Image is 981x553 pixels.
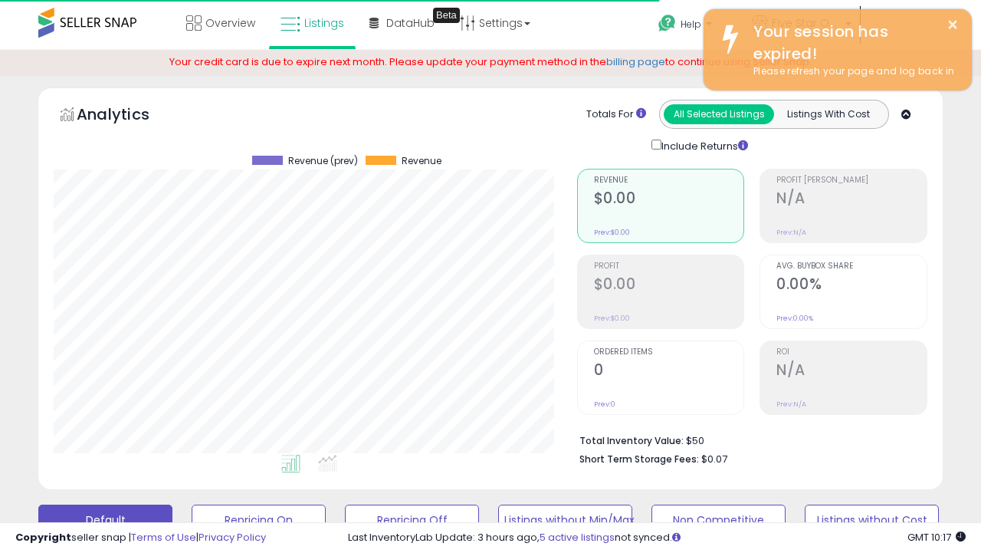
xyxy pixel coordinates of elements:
[498,505,632,535] button: Listings without Min/Max
[433,8,460,23] div: Tooltip anchor
[205,15,255,31] span: Overview
[77,104,179,129] h5: Analytics
[776,275,927,296] h2: 0.00%
[386,15,435,31] span: DataHub
[776,314,813,323] small: Prev: 0.00%
[773,104,884,124] button: Listings With Cost
[776,189,927,210] h2: N/A
[402,156,441,166] span: Revenue
[594,361,744,382] h2: 0
[579,453,699,466] b: Short Term Storage Fees:
[579,434,684,447] b: Total Inventory Value:
[540,530,615,545] a: 5 active listings
[169,54,812,69] span: Your credit card is due to expire next month. Please update your payment method in the to continu...
[198,530,266,545] a: Privacy Policy
[304,15,344,31] span: Listings
[594,400,615,409] small: Prev: 0
[606,54,665,69] a: billing page
[579,430,917,449] li: $50
[742,64,960,79] div: Please refresh your page and log back in
[15,530,71,545] strong: Copyright
[651,505,786,535] button: Non Competitive
[658,14,677,33] i: Get Help
[776,228,806,237] small: Prev: N/A
[664,104,774,124] button: All Selected Listings
[345,505,479,535] button: Repricing Off
[776,400,806,409] small: Prev: N/A
[742,21,960,64] div: Your session has expired!
[131,530,196,545] a: Terms of Use
[947,15,959,35] button: ×
[681,18,701,31] span: Help
[701,452,727,466] span: $0.07
[594,262,744,271] span: Profit
[776,361,927,382] h2: N/A
[288,156,358,166] span: Revenue (prev)
[594,228,630,237] small: Prev: $0.00
[586,107,646,122] div: Totals For
[805,505,939,535] button: Listings without Cost
[594,189,744,210] h2: $0.00
[15,531,266,545] div: seller snap | |
[776,262,927,271] span: Avg. Buybox Share
[646,2,738,50] a: Help
[594,348,744,357] span: Ordered Items
[907,530,966,545] span: 2025-09-7 10:17 GMT
[776,176,927,185] span: Profit [PERSON_NAME]
[192,505,326,535] button: Repricing On
[594,314,630,323] small: Prev: $0.00
[348,531,966,545] div: Last InventoryLab Update: 3 hours ago, not synced.
[594,176,744,185] span: Revenue
[38,505,172,535] button: Default
[594,275,744,296] h2: $0.00
[640,137,766,154] div: Include Returns
[776,348,927,357] span: ROI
